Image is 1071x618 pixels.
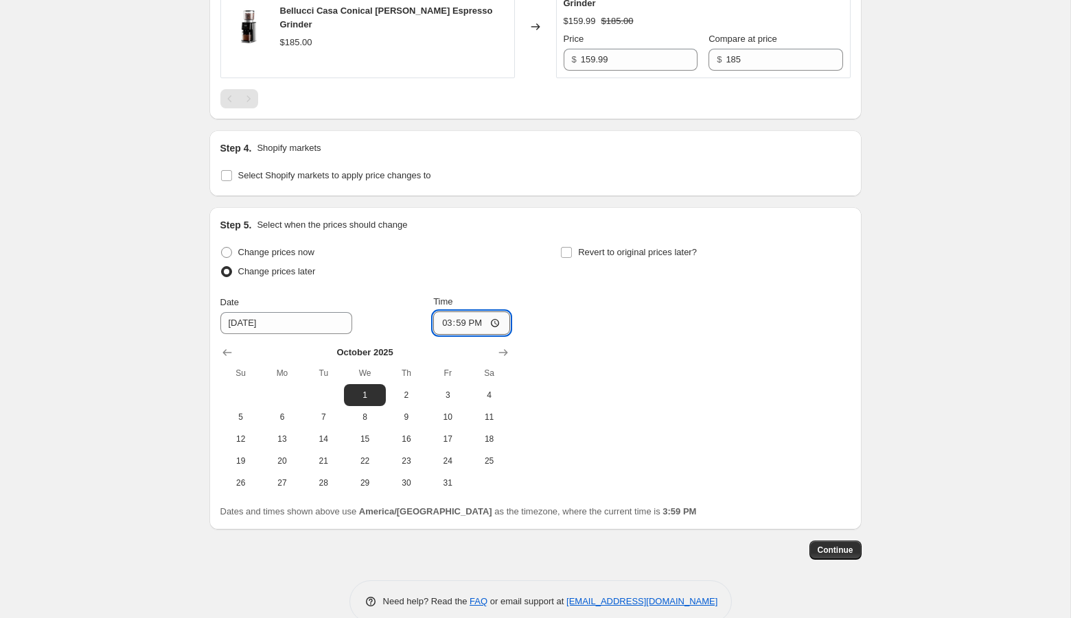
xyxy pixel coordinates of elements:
[717,54,722,64] span: $
[474,412,504,423] span: 11
[220,218,252,232] h2: Step 5.
[433,477,463,488] span: 31
[427,428,468,450] button: Friday October 17 2025
[433,455,463,466] span: 24
[809,540,862,560] button: Continue
[238,247,314,257] span: Change prices now
[226,433,256,444] span: 12
[427,362,468,384] th: Friday
[383,596,470,606] span: Need help? Read the
[474,368,504,379] span: Sa
[344,362,385,384] th: Wednesday
[474,390,504,401] span: 4
[257,141,321,155] p: Shopify markets
[303,472,344,494] button: Tuesday October 28 2025
[303,450,344,472] button: Tuesday October 21 2025
[220,312,352,334] input: 9/25/2025
[267,368,297,379] span: Mo
[474,433,504,444] span: 18
[238,266,316,276] span: Change prices later
[303,362,344,384] th: Tuesday
[468,428,509,450] button: Saturday October 18 2025
[226,477,256,488] span: 26
[267,433,297,444] span: 13
[386,406,427,428] button: Thursday October 9 2025
[344,406,385,428] button: Wednesday October 8 2025
[564,34,584,44] span: Price
[344,450,385,472] button: Wednesday October 22 2025
[262,362,303,384] th: Monday
[267,455,297,466] span: 20
[433,311,510,335] input: 12:00
[433,412,463,423] span: 10
[391,412,422,423] span: 9
[433,433,463,444] span: 17
[564,14,596,28] div: $159.99
[262,472,303,494] button: Monday October 27 2025
[303,428,344,450] button: Tuesday October 14 2025
[566,596,717,606] a: [EMAIL_ADDRESS][DOMAIN_NAME]
[572,54,577,64] span: $
[663,506,696,516] b: 3:59 PM
[386,384,427,406] button: Thursday October 2 2025
[257,218,407,232] p: Select when the prices should change
[267,412,297,423] span: 6
[220,89,258,108] nav: Pagination
[468,450,509,472] button: Saturday October 25 2025
[220,472,262,494] button: Sunday October 26 2025
[391,433,422,444] span: 16
[220,506,697,516] span: Dates and times shown above use as the timezone, where the current time is
[344,472,385,494] button: Wednesday October 29 2025
[220,406,262,428] button: Sunday October 5 2025
[386,428,427,450] button: Thursday October 16 2025
[386,472,427,494] button: Thursday October 30 2025
[578,247,697,257] span: Revert to original prices later?
[220,362,262,384] th: Sunday
[386,362,427,384] th: Thursday
[433,296,452,307] span: Time
[226,368,256,379] span: Su
[308,477,338,488] span: 28
[228,6,269,47] img: fd966217e94f87312d83a485f63f89a9_80x.webp
[349,477,380,488] span: 29
[262,450,303,472] button: Monday October 20 2025
[308,412,338,423] span: 7
[349,433,380,444] span: 15
[494,343,513,362] button: Show next month, November 2025
[280,5,493,29] span: Bellucci Casa Conical [PERSON_NAME] Espresso Grinder
[218,343,237,362] button: Show previous month, September 2025
[344,428,385,450] button: Wednesday October 15 2025
[220,450,262,472] button: Sunday October 19 2025
[349,412,380,423] span: 8
[267,477,297,488] span: 27
[818,545,853,556] span: Continue
[391,390,422,401] span: 2
[280,36,312,49] div: $185.00
[262,406,303,428] button: Monday October 6 2025
[238,170,431,180] span: Select Shopify markets to apply price changes to
[427,384,468,406] button: Friday October 3 2025
[391,455,422,466] span: 23
[262,428,303,450] button: Monday October 13 2025
[349,455,380,466] span: 22
[427,472,468,494] button: Friday October 31 2025
[344,384,385,406] button: Wednesday October 1 2025
[468,384,509,406] button: Saturday October 4 2025
[308,455,338,466] span: 21
[308,368,338,379] span: Tu
[433,390,463,401] span: 3
[470,596,487,606] a: FAQ
[468,406,509,428] button: Saturday October 11 2025
[220,141,252,155] h2: Step 4.
[220,297,239,307] span: Date
[349,390,380,401] span: 1
[226,455,256,466] span: 19
[226,412,256,423] span: 5
[427,406,468,428] button: Friday October 10 2025
[709,34,777,44] span: Compare at price
[303,406,344,428] button: Tuesday October 7 2025
[220,428,262,450] button: Sunday October 12 2025
[487,596,566,606] span: or email support at
[391,368,422,379] span: Th
[601,14,634,28] strike: $185.00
